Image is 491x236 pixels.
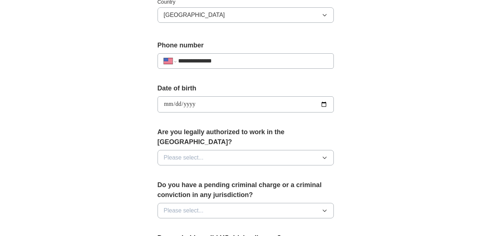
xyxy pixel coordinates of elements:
[158,203,334,218] button: Please select...
[164,153,204,162] span: Please select...
[158,83,334,93] label: Date of birth
[158,40,334,50] label: Phone number
[158,7,334,23] button: [GEOGRAPHIC_DATA]
[158,127,334,147] label: Are you legally authorized to work in the [GEOGRAPHIC_DATA]?
[164,11,225,19] span: [GEOGRAPHIC_DATA]
[164,206,204,215] span: Please select...
[158,180,334,200] label: Do you have a pending criminal charge or a criminal conviction in any jurisdiction?
[158,150,334,165] button: Please select...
